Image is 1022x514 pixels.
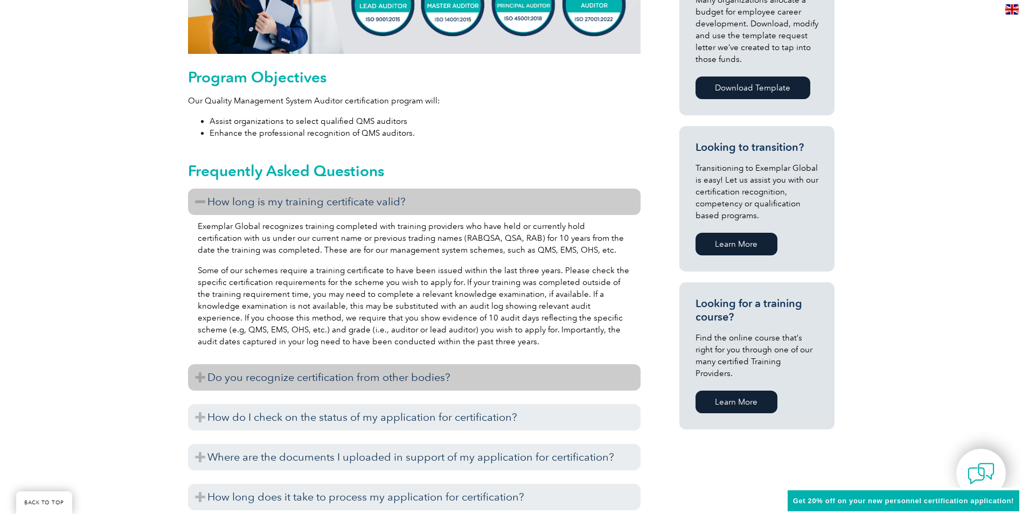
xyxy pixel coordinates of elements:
h3: Do you recognize certification from other bodies? [188,364,641,391]
h2: Frequently Asked Questions [188,162,641,179]
a: Learn More [696,391,777,413]
p: Some of our schemes require a training certificate to have been issued within the last three year... [198,265,631,348]
li: Assist organizations to select qualified QMS auditors [210,115,641,127]
h3: How do I check on the status of my application for certification? [188,404,641,430]
a: BACK TO TOP [16,491,72,514]
h3: How long does it take to process my application for certification? [188,484,641,510]
a: Learn More [696,233,777,255]
h3: How long is my training certificate valid? [188,189,641,215]
a: Download Template [696,77,810,99]
h3: Looking for a training course? [696,297,818,324]
h3: Where are the documents I uploaded in support of my application for certification? [188,444,641,470]
img: contact-chat.png [968,460,995,487]
h3: Looking to transition? [696,141,818,154]
p: Transitioning to Exemplar Global is easy! Let us assist you with our certification recognition, c... [696,162,818,221]
p: Our Quality Management System Auditor certification program will: [188,95,641,107]
span: Get 20% off on your new personnel certification application! [793,497,1014,505]
p: Exemplar Global recognizes training completed with training providers who have held or currently ... [198,220,631,256]
h2: Program Objectives [188,68,641,86]
li: Enhance the professional recognition of QMS auditors. [210,127,641,139]
p: Find the online course that’s right for you through one of our many certified Training Providers. [696,332,818,379]
img: en [1005,4,1019,15]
